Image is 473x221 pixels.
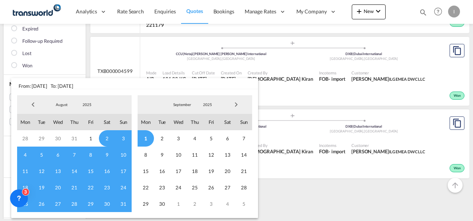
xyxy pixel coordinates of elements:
md-select: Year: 2025 [195,99,220,110]
span: Sat [99,114,115,130]
span: September [170,102,194,107]
md-select: Month: September [170,99,195,110]
md-select: Year: 2025 [74,99,100,110]
span: Tue [33,114,50,130]
span: Fri [83,114,99,130]
span: Fri [203,114,219,130]
span: Wed [170,114,187,130]
span: Sat [219,114,236,130]
span: Sun [236,114,252,130]
span: Sun [115,114,132,130]
span: Thu [187,114,203,130]
span: August [50,102,74,107]
span: From: [DATE] To: [DATE] [11,78,258,89]
span: Thu [66,114,83,130]
span: Tue [154,114,170,130]
span: 2025 [75,102,99,107]
span: Previous Month [26,97,41,112]
md-select: Month: August [49,99,74,110]
span: Mon [138,114,154,130]
span: Mon [17,114,33,130]
span: Wed [50,114,66,130]
span: Next Month [229,97,244,112]
span: 2025 [196,102,219,107]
